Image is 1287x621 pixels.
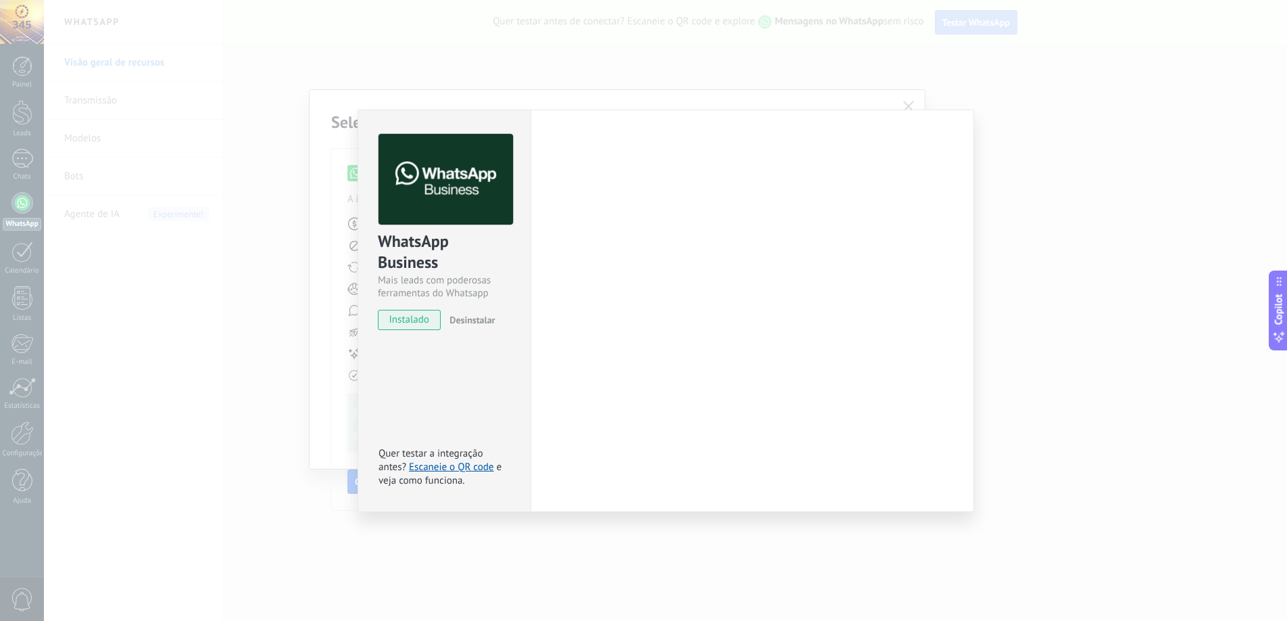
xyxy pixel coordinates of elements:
[379,447,483,474] span: Quer testar a integração antes?
[378,231,511,274] div: WhatsApp Business
[378,274,511,300] div: Mais leads com poderosas ferramentas do Whatsapp
[379,461,502,487] span: e veja como funciona.
[444,310,495,330] button: Desinstalar
[1272,294,1286,325] span: Copilot
[379,310,440,330] span: instalado
[409,461,493,474] a: Escaneie o QR code
[450,314,495,326] span: Desinstalar
[379,134,513,225] img: logo_main.png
